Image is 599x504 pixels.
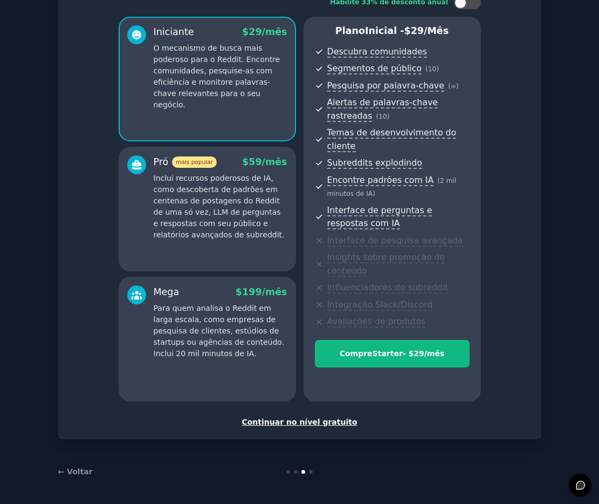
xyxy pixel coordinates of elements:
font: ) [456,83,459,90]
font: Compre [340,349,373,358]
font: Interface de pesquisa avançada [327,235,463,246]
font: Integração Slack/Discord [327,299,433,310]
font: 29 [249,26,261,37]
font: $ [242,156,249,167]
font: 10 [378,113,387,120]
font: 59 [249,156,261,167]
font: /mês [424,25,449,36]
a: ← Voltar [58,467,93,476]
font: Alertas de palavras-chave rastreadas [327,97,438,121]
button: CompreStarter- $29/mês [315,340,470,367]
font: ( [376,113,378,120]
font: ( [437,177,440,185]
font: Descubra comunidades [327,46,427,57]
font: Inclui recursos poderosos de IA, como descoberta de padrões em centenas de postagens do Reddit de... [154,174,285,239]
font: Subreddits explodindo [327,158,422,168]
font: /mês [262,26,287,37]
font: Segmentos de público [327,63,422,73]
font: ( [425,65,428,73]
font: Insights sobre promoção de conteúdo [327,252,445,276]
font: O mecanismo de busca mais poderoso para o Reddit. Encontre comunidades, pesquise-as com eficiênci... [154,44,280,109]
font: mais popular [176,159,212,165]
font: Plano [335,25,365,36]
font: $ [404,25,411,36]
font: - $ [403,349,414,358]
font: /mês [262,287,287,297]
font: $ [236,287,242,297]
font: Pró [154,156,169,167]
font: Para quem analisa o Reddit em larga escala, como empresas de pesquisa de clientes, estúdios de st... [154,304,285,358]
font: Continuar no nível gratuito [242,418,357,426]
font: 199 [242,287,262,297]
font: Inicial - [365,25,404,36]
font: $ [242,26,249,37]
font: ∞ [451,83,456,90]
font: ( [448,83,451,90]
font: Interface de perguntas e respostas com IA [327,205,432,229]
font: ) [373,190,375,197]
font: 29 [411,25,424,36]
font: Starter [373,349,403,358]
font: 29 [414,349,424,358]
font: 2 mil minutos de IA [327,177,457,198]
font: /mês [424,349,445,358]
font: Mega [154,287,180,297]
font: Pesquisa por palavra-chave [327,80,444,91]
font: ) [387,113,390,120]
font: Encontre padrões com IA [327,175,434,185]
font: Avaliações de produtos [327,316,426,326]
font: Influenciadores do subreddit [327,282,449,292]
font: ) [436,65,439,73]
font: Iniciante [154,26,194,37]
font: Temas de desenvolvimento do cliente [327,127,457,151]
font: /mês [262,156,287,167]
font: 10 [428,65,437,73]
